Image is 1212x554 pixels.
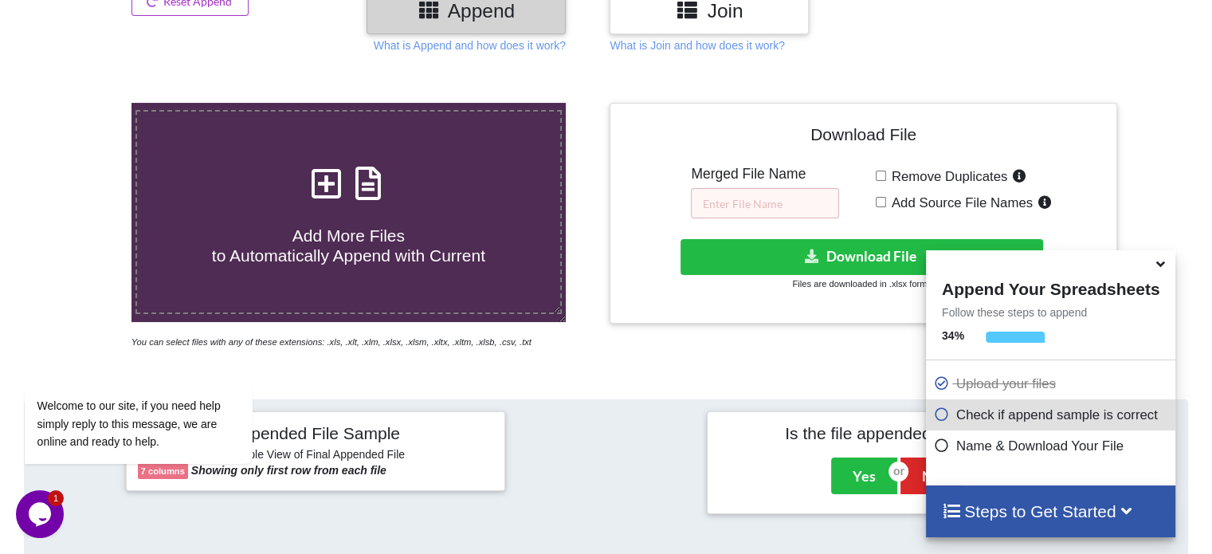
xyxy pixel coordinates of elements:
[131,337,531,347] i: You can select files with any of these extensions: .xls, .xlt, .xlm, .xlsx, .xlsm, .xltx, .xltm, ...
[138,448,493,464] h6: Sample View of Final Appended File
[212,226,485,265] span: Add More Files to Automatically Append with Current
[374,37,566,53] p: What is Append and how does it work?
[926,275,1175,299] h4: Append Your Spreadsheets
[138,423,493,446] h4: Appended File Sample
[934,405,1171,425] p: Check if append sample is correct
[886,169,1008,184] span: Remove Duplicates
[691,188,839,218] input: Enter File Name
[900,458,963,494] button: No
[691,166,839,183] h5: Merged File Name
[610,37,784,53] p: What is Join and how does it work?
[622,115,1104,160] h4: Download File
[934,374,1171,394] p: Upload your files
[926,305,1175,320] p: Follow these steps to append
[934,436,1171,456] p: Name & Download Your File
[886,195,1033,210] span: Add Source File Names
[942,501,1159,521] h4: Steps to Get Started
[792,279,934,289] small: Files are downloaded in .xlsx format
[831,458,897,494] button: Yes
[191,464,386,477] b: Showing only first row from each file
[16,240,303,482] iframe: chat widget
[719,423,1074,443] h4: Is the file appended correctly?
[942,329,964,342] b: 34 %
[16,490,67,538] iframe: chat widget
[681,239,1043,275] button: Download File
